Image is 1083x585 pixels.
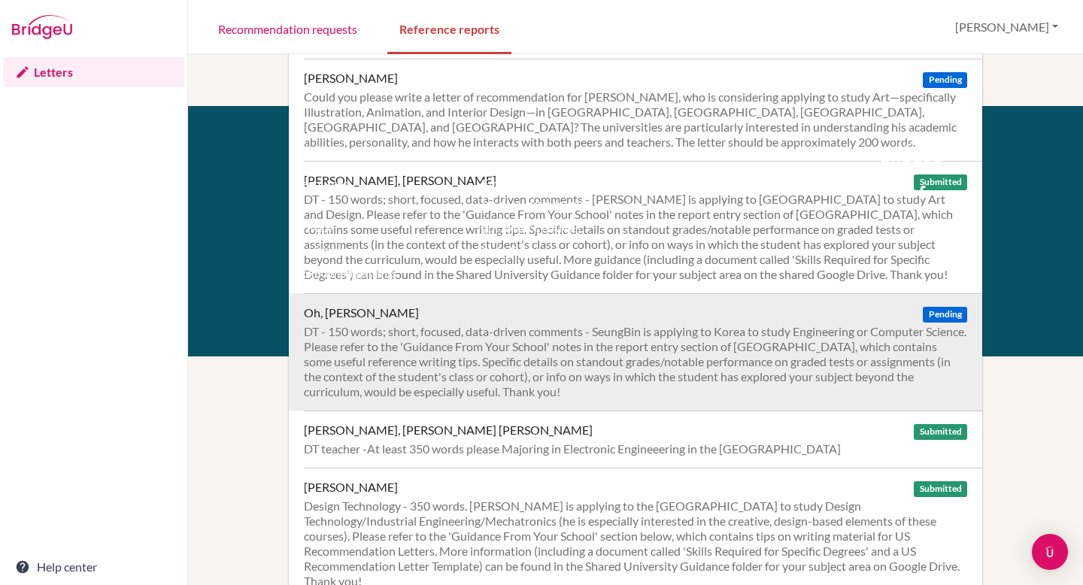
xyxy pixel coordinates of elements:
div: [PERSON_NAME], [PERSON_NAME] [PERSON_NAME] [304,423,593,438]
a: Help Center [482,243,545,257]
img: logo_white@2x-f4f0deed5e89b7ecb1c2cc34c3e3d731f90f0f143d5ea2071677605dd97b5244.png [881,142,942,167]
div: [PERSON_NAME] [304,480,398,495]
a: Reference reports [387,2,511,54]
span: Pending [923,307,966,323]
div: Could you please write a letter of recommendation for [PERSON_NAME], who is considering applying ... [304,89,967,150]
span: Submitted [914,481,966,497]
div: Oh, [PERSON_NAME] [304,305,419,320]
span: Pending [923,72,966,88]
a: Resources [295,176,348,190]
span: Submitted [914,424,966,440]
img: Bridge-U [12,15,72,39]
a: Email us at [EMAIL_ADDRESS][DOMAIN_NAME] [482,176,583,235]
a: Oh, [PERSON_NAME] Pending DT - 150 words; short, focused, data-driven comments - SeungBin is appl... [304,293,982,411]
a: [PERSON_NAME] Pending Could you please write a letter of recommendation for [PERSON_NAME], who is... [304,59,982,161]
a: Help center [3,552,184,582]
a: Privacy [295,220,333,235]
div: Open Intercom Messenger [1032,534,1068,570]
a: [PERSON_NAME], [PERSON_NAME] [PERSON_NAME] Submitted DT teacher -At least 350 words please Majori... [304,411,982,468]
a: Acknowledgements [295,265,397,280]
a: Cookies [295,243,337,257]
div: About [295,142,448,160]
a: Terms [295,199,326,213]
div: DT teacher -At least 350 words please Majoring in Electronic Engineeering in the [GEOGRAPHIC_DATA] [304,441,967,456]
button: [PERSON_NAME] [948,13,1065,41]
div: [PERSON_NAME] [304,71,398,86]
a: Recommendation requests [206,2,369,54]
div: DT - 150 words; short, focused, data-driven comments - SeungBin is applying to Korea to study Eng... [304,324,967,399]
a: Letters [3,57,184,87]
div: Support [482,142,621,160]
